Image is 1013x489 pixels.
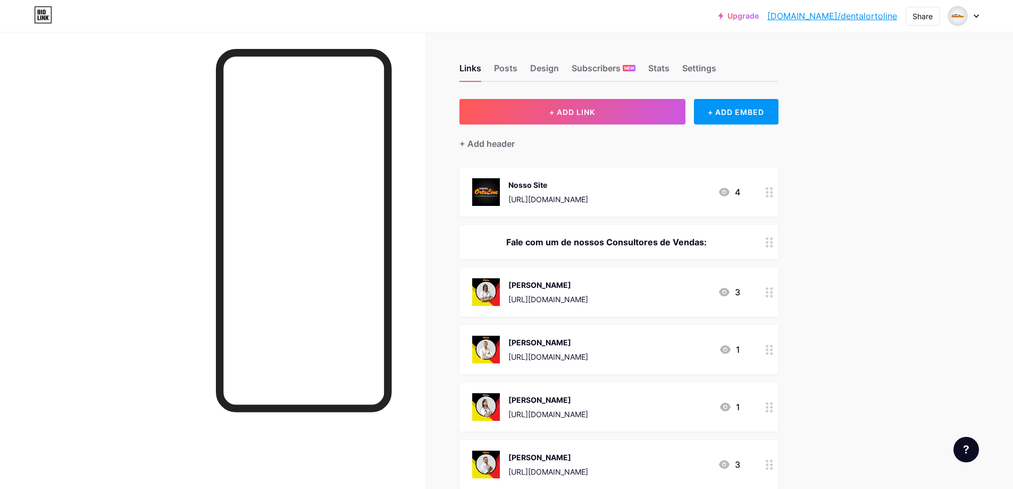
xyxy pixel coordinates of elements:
[948,6,968,26] img: dentalortoline
[508,179,588,190] div: Nosso Site
[530,62,559,81] div: Design
[719,343,740,356] div: 1
[718,186,740,198] div: 4
[508,394,588,405] div: [PERSON_NAME]
[472,336,500,363] img: Caio Brianezi
[508,279,588,291] div: [PERSON_NAME]
[508,294,588,305] div: [URL][DOMAIN_NAME]
[494,62,517,81] div: Posts
[767,10,897,22] a: [DOMAIN_NAME]/dentalortoline
[912,11,933,22] div: Share
[508,452,588,463] div: [PERSON_NAME]
[508,194,588,205] div: [URL][DOMAIN_NAME]
[694,99,778,125] div: + ADD EMBED
[549,107,595,117] span: + ADD LINK
[508,466,588,477] div: [URL][DOMAIN_NAME]
[459,62,481,81] div: Links
[648,62,669,81] div: Stats
[718,458,740,471] div: 3
[624,65,634,71] span: NEW
[508,409,588,420] div: [URL][DOMAIN_NAME]
[459,137,515,150] div: + Add header
[508,351,588,362] div: [URL][DOMAIN_NAME]
[572,62,635,81] div: Subscribers
[718,12,759,20] a: Upgrade
[472,393,500,421] img: Lívia Porfírio
[459,99,685,125] button: + ADD LINK
[718,286,740,299] div: 3
[472,178,500,206] img: Nosso Site
[472,451,500,478] img: Luiz Felizardo
[472,278,500,306] img: Tatiane Jardim
[719,401,740,413] div: 1
[682,62,716,81] div: Settings
[472,236,740,248] div: Fale com um de nossos Consultores de Vendas:
[508,337,588,348] div: [PERSON_NAME]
